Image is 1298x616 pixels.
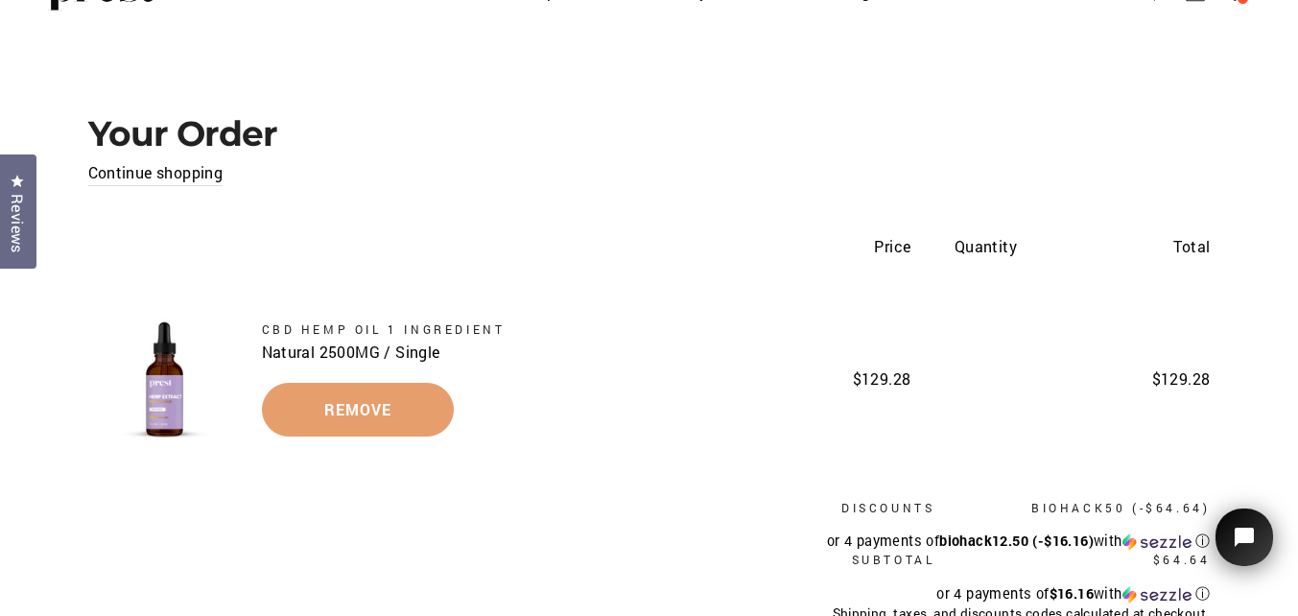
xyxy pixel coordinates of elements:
[762,234,911,259] div: Price
[1060,367,1210,391] span: $129.28
[262,383,454,437] a: Remove
[939,532,1094,550] span: biohack12.50 (-$16.16)
[1122,533,1192,551] img: Sezzle
[762,367,911,391] span: $129.28
[936,584,1210,604] div: or 4 payments of with
[1122,586,1192,604] img: Sezzle
[935,499,1211,517] p: biohack50 (-$64.64)
[1060,234,1210,259] div: Total
[827,532,1211,551] div: or 4 payments of with
[262,320,762,339] a: CBD HEMP OIL 1 Ingredient
[88,160,224,186] a: Continue shopping
[660,551,935,569] p: Subtotal
[1191,482,1298,616] iframe: Tidio Chat
[910,234,1060,259] div: Quantity
[88,116,1211,151] h1: Your Order
[660,584,1211,604] div: or 4 payments of$16.16withSezzle Click to learn more about Sezzle
[5,194,30,253] span: Reviews
[660,499,935,517] p: Discounts
[660,532,1211,551] div: or 4 payments ofbiohack12.50 (-$16.16)withSezzle Click to learn more about Sezzle
[88,302,241,455] img: CBD HEMP OIL 1 Ingredient - Natural 2500MG / Single
[262,340,762,365] p: Natural 2500MG / Single
[935,551,1211,569] p: $64.64
[1050,584,1094,603] span: $16.16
